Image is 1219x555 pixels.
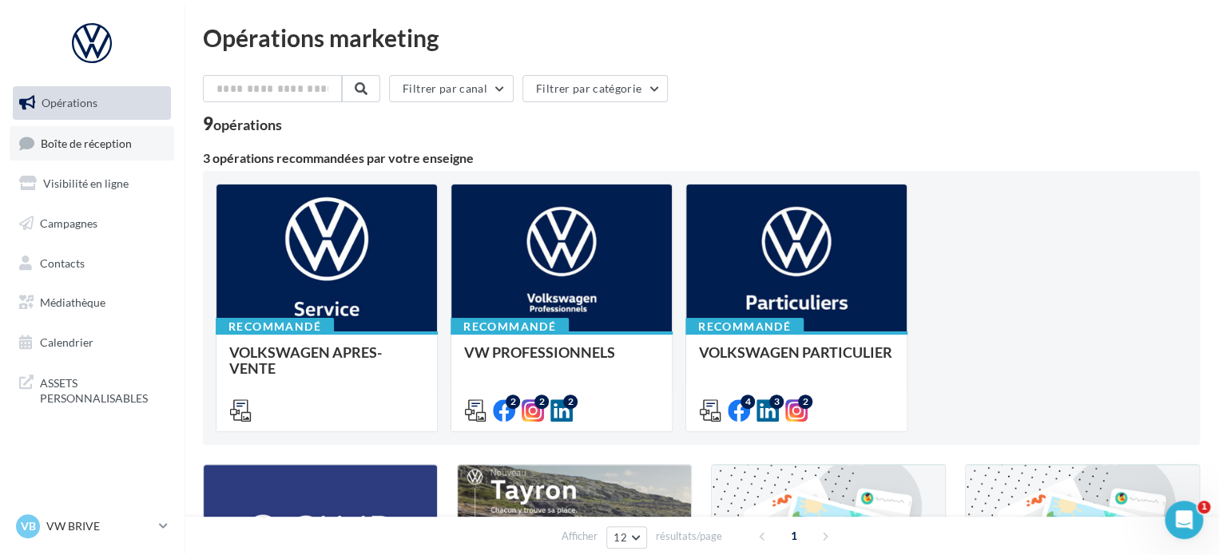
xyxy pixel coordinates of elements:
[216,318,334,335] div: Recommandé
[46,518,153,534] p: VW BRIVE
[10,366,174,413] a: ASSETS PERSONNALISABLES
[40,295,105,309] span: Médiathèque
[43,176,129,190] span: Visibilité en ligne
[699,343,892,361] span: VOLKSWAGEN PARTICULIER
[1165,501,1203,539] iframe: Intercom live chat
[40,216,97,230] span: Campagnes
[203,115,282,133] div: 9
[203,152,1200,165] div: 3 opérations recommandées par votre enseigne
[798,394,812,409] div: 2
[606,526,647,549] button: 12
[562,529,598,544] span: Afficher
[10,247,174,280] a: Contacts
[13,511,171,541] a: VB VW BRIVE
[464,343,615,361] span: VW PROFESSIONNELS
[40,256,85,269] span: Contacts
[10,86,174,120] a: Opérations
[10,326,174,359] a: Calendrier
[229,343,382,377] span: VOLKSWAGEN APRES-VENTE
[563,394,578,409] div: 2
[656,529,722,544] span: résultats/page
[21,518,36,534] span: VB
[10,286,174,319] a: Médiathèque
[522,75,668,102] button: Filtrer par catégorie
[685,318,804,335] div: Recommandé
[781,523,807,549] span: 1
[613,531,627,544] span: 12
[389,75,514,102] button: Filtrer par canal
[40,372,165,406] span: ASSETS PERSONNALISABLES
[10,167,174,200] a: Visibilité en ligne
[10,207,174,240] a: Campagnes
[10,126,174,161] a: Boîte de réception
[506,394,520,409] div: 2
[203,26,1200,50] div: Opérations marketing
[42,96,97,109] span: Opérations
[41,136,132,149] span: Boîte de réception
[213,117,282,132] div: opérations
[40,335,93,349] span: Calendrier
[741,394,755,409] div: 4
[1197,501,1210,513] span: 1
[451,318,569,335] div: Recommandé
[769,394,784,409] div: 3
[534,394,549,409] div: 2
